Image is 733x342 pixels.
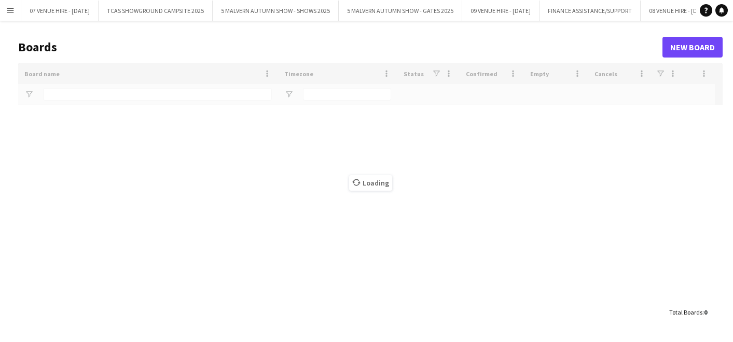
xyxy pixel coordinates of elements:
[462,1,540,21] button: 09 VENUE HIRE - [DATE]
[669,308,702,316] span: Total Boards
[540,1,641,21] button: FINANCE ASSISTANCE/SUPPORT
[669,302,707,322] div: :
[704,308,707,316] span: 0
[662,37,723,58] a: New Board
[18,39,662,55] h1: Boards
[641,1,718,21] button: 08 VENUE HIRE - [DATE]
[99,1,213,21] button: TCAS SHOWGROUND CAMPSITE 2025
[349,175,392,191] span: Loading
[339,1,462,21] button: 5 MALVERN AUTUMN SHOW - GATES 2025
[213,1,339,21] button: 5 MALVERN AUTUMN SHOW - SHOWS 2025
[21,1,99,21] button: 07 VENUE HIRE - [DATE]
